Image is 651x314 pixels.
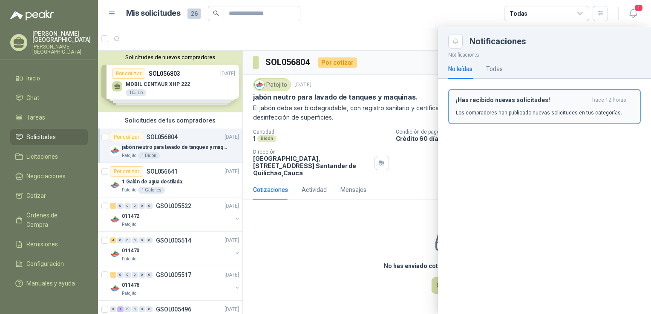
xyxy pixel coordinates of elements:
div: Todas [510,9,527,18]
span: Tareas [26,113,45,122]
a: Órdenes de Compra [10,207,88,233]
button: ¡Has recibido nuevas solicitudes!hace 12 horas Los compradores han publicado nuevas solicitudes e... [448,89,641,124]
h3: ¡Has recibido nuevas solicitudes! [456,97,589,104]
span: search [213,10,219,16]
button: 1 [625,6,641,21]
a: Solicitudes [10,129,88,145]
span: Manuales y ayuda [26,279,75,288]
a: Remisiones [10,236,88,252]
div: Todas [486,64,503,74]
a: Configuración [10,256,88,272]
p: Notificaciones [438,49,651,59]
span: Órdenes de Compra [26,211,80,229]
span: Cotizar [26,191,46,200]
span: Remisiones [26,240,58,249]
button: Close [448,34,463,49]
span: Solicitudes [26,132,56,142]
a: Licitaciones [10,148,88,165]
a: Chat [10,90,88,106]
span: hace 12 horas [592,97,626,104]
a: Negociaciones [10,168,88,184]
p: [PERSON_NAME] [GEOGRAPHIC_DATA] [32,44,91,54]
span: Configuración [26,259,64,268]
div: No leídas [448,64,472,74]
h1: Mis solicitudes [126,7,181,20]
span: 26 [187,9,201,19]
a: Cotizar [10,188,88,204]
p: Los compradores han publicado nuevas solicitudes en tus categorías. [456,109,622,117]
span: Chat [26,93,39,103]
span: Inicio [26,74,40,83]
a: Inicio [10,70,88,86]
a: Manuales y ayuda [10,275,88,291]
span: Licitaciones [26,152,58,161]
div: Notificaciones [470,37,641,46]
a: Tareas [10,109,88,126]
span: 1 [634,4,643,12]
span: Negociaciones [26,171,66,181]
img: Logo peakr [10,10,54,20]
p: [PERSON_NAME] [GEOGRAPHIC_DATA] [32,31,91,43]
